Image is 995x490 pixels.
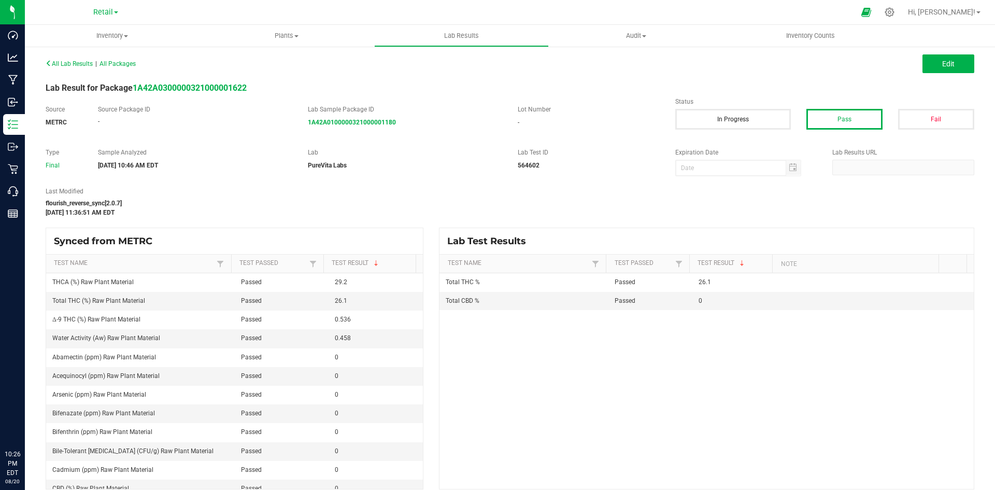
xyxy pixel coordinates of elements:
[335,391,338,398] span: 0
[308,105,502,114] label: Lab Sample Package ID
[446,278,480,286] span: Total THC %
[675,109,791,130] button: In Progress
[8,142,18,152] inline-svg: Outbound
[8,97,18,107] inline-svg: Inbound
[723,25,898,47] a: Inventory Counts
[52,278,134,286] span: THCA (%) Raw Plant Material
[52,447,214,455] span: Bile-Tolerant [MEDICAL_DATA] (CFU/g) Raw Plant Material
[46,60,93,67] span: All Lab Results
[308,162,347,169] strong: PureVita Labs
[335,410,338,417] span: 0
[335,278,347,286] span: 29.2
[430,31,493,40] span: Lab Results
[52,316,140,323] span: Δ-9 THC (%) Raw Plant Material
[46,119,67,126] strong: METRC
[332,259,412,268] a: Test ResultSortable
[99,60,136,67] span: All Packages
[25,31,200,40] span: Inventory
[335,354,338,361] span: 0
[98,105,292,114] label: Source Package ID
[241,278,262,286] span: Passed
[214,257,226,270] a: Filter
[308,148,502,157] label: Lab
[589,257,602,270] a: Filter
[335,372,338,380] span: 0
[200,25,374,47] a: Plants
[335,297,347,304] span: 26.1
[675,148,817,157] label: Expiration Date
[46,200,122,207] strong: flourish_reverse_sync[2.0.7]
[52,297,145,304] span: Total THC (%) Raw Plant Material
[335,316,351,323] span: 0.536
[98,148,292,157] label: Sample Analyzed
[738,259,746,268] span: Sortable
[241,334,262,342] span: Passed
[239,259,307,268] a: Test PassedSortable
[54,259,214,268] a: Test NameSortable
[241,447,262,455] span: Passed
[855,2,878,22] span: Open Ecommerce Menu
[898,109,974,130] button: Fail
[922,54,974,73] button: Edit
[54,235,160,247] span: Synced from METRC
[46,148,82,157] label: Type
[25,25,200,47] a: Inventory
[52,466,153,473] span: Cadmium (ppm) Raw Plant Material
[98,162,158,169] strong: [DATE] 10:46 AM EDT
[335,466,338,473] span: 0
[98,118,99,125] span: -
[549,31,723,40] span: Audit
[518,148,660,157] label: Lab Test ID
[52,354,156,361] span: Abamectin (ppm) Raw Plant Material
[5,478,20,485] p: 08/20
[699,297,702,304] span: 0
[52,428,152,436] span: Bifenthrin (ppm) Raw Plant Material
[200,31,374,40] span: Plants
[549,25,723,47] a: Audit
[8,52,18,63] inline-svg: Analytics
[615,297,635,304] span: Passed
[46,187,660,196] label: Last Modified
[8,119,18,130] inline-svg: Inventory
[615,259,673,268] a: Test PassedSortable
[46,209,115,216] strong: [DATE] 11:36:51 AM EDT
[806,109,883,130] button: Pass
[241,372,262,380] span: Passed
[615,278,635,286] span: Passed
[518,162,539,169] strong: 564602
[52,372,160,380] span: Acequinocyl (ppm) Raw Plant Material
[241,316,262,323] span: Passed
[52,391,146,398] span: Arsenic (ppm) Raw Plant Material
[95,60,97,67] span: |
[942,60,955,68] span: Edit
[518,119,519,126] span: -
[8,30,18,40] inline-svg: Dashboard
[241,297,262,304] span: Passed
[448,259,589,268] a: Test NameSortable
[46,161,82,170] div: Final
[772,31,849,40] span: Inventory Counts
[832,148,974,157] label: Lab Results URL
[52,334,160,342] span: Water Activity (Aw) Raw Plant Material
[46,105,82,114] label: Source
[93,8,113,17] span: Retail
[699,278,711,286] span: 26.1
[698,259,769,268] a: Test ResultSortable
[8,208,18,219] inline-svg: Reports
[675,97,974,106] label: Status
[374,25,549,47] a: Lab Results
[52,410,155,417] span: Bifenazate (ppm) Raw Plant Material
[518,105,660,114] label: Lot Number
[8,75,18,85] inline-svg: Manufacturing
[308,119,396,126] a: 1A42A0100000321000001180
[133,83,247,93] a: 1A42A0300000321000001622
[908,8,975,16] span: Hi, [PERSON_NAME]!
[883,7,896,17] div: Manage settings
[8,164,18,174] inline-svg: Retail
[241,410,262,417] span: Passed
[335,428,338,436] span: 0
[241,354,262,361] span: Passed
[372,259,380,268] span: Sortable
